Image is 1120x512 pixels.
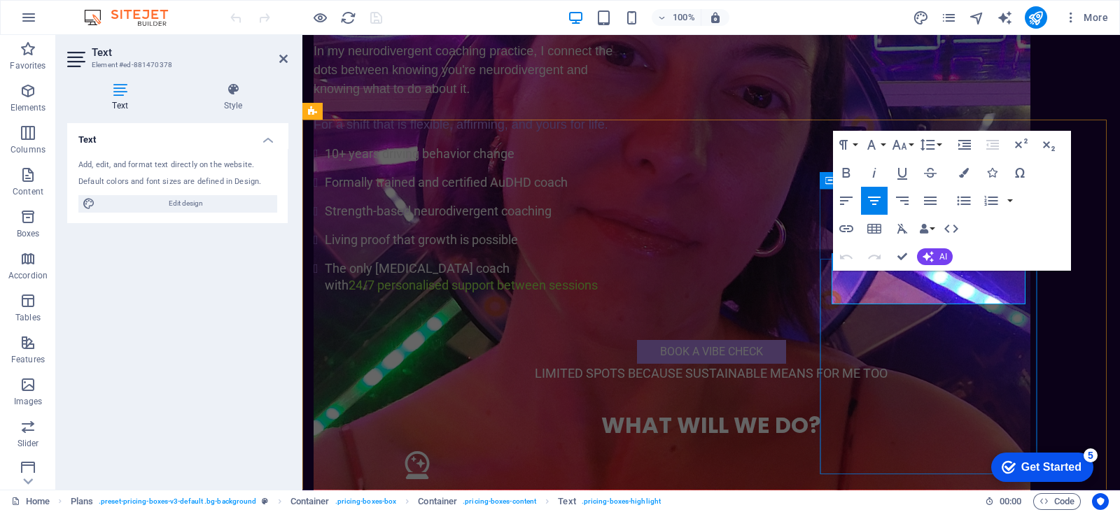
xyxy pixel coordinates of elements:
i: Navigator [969,10,985,26]
button: Code [1033,493,1081,510]
button: Redo (Ctrl+Shift+Z) [861,243,888,271]
button: Ordered List [1004,187,1016,215]
button: Unordered List [951,187,977,215]
button: Confirm (Ctrl+⏎) [889,243,916,271]
button: Align Center [861,187,888,215]
button: Font Family [861,131,888,159]
i: AI Writer [997,10,1013,26]
button: 100% [652,9,701,26]
button: Click here to leave preview mode and continue editing [311,9,328,26]
button: More [1058,6,1114,29]
button: Align Right [889,187,916,215]
i: Pages (Ctrl+Alt+S) [941,10,957,26]
span: Click to select. Double-click to edit [290,493,330,510]
img: Editor Logo [80,9,185,26]
button: reload [339,9,356,26]
button: Edit design [78,195,276,212]
button: Ordered List [978,187,1004,215]
span: Code [1039,493,1074,510]
button: Special Characters [1007,159,1033,187]
button: Colors [951,159,977,187]
i: Publish [1028,10,1044,26]
button: Align Left [833,187,860,215]
button: Decrease Indent [979,131,1006,159]
p: Elements [10,102,46,113]
button: Superscript [1007,131,1034,159]
div: 5 [104,3,118,17]
button: pages [941,9,958,26]
button: Underline (Ctrl+U) [889,159,916,187]
button: Icons [979,159,1005,187]
button: Insert Link [833,215,860,243]
h4: Style [178,83,288,112]
span: AI [939,253,947,261]
nav: breadcrumb [71,493,661,510]
span: . pricing-boxes-box [335,493,397,510]
div: Get Started [41,15,101,28]
a: Click to cancel selection. Double-click to open Pages [11,493,50,510]
i: On resize automatically adjust zoom level to fit chosen device. [709,11,722,24]
p: Tables [15,312,41,323]
button: Data Bindings [917,215,937,243]
p: Slider [17,438,39,449]
button: text_generator [997,9,1014,26]
p: Columns [10,144,45,155]
button: Subscript [1035,131,1062,159]
div: Get Started 5 items remaining, 0% complete [11,7,113,36]
p: Images [14,396,43,407]
button: Increase Indent [951,131,978,159]
p: Features [11,354,45,365]
button: publish [1025,6,1047,29]
div: Default colors and font sizes are defined in Design. [78,176,276,188]
button: navigator [969,9,986,26]
span: Edit design [99,195,272,212]
span: . pricing-boxes-highlight [582,493,661,510]
p: Content [13,186,43,197]
button: Font Size [889,131,916,159]
i: Design (Ctrl+Alt+Y) [913,10,929,26]
button: Undo (Ctrl+Z) [833,243,860,271]
span: 00 00 [1000,493,1021,510]
button: Usercentrics [1092,493,1109,510]
button: Align Justify [917,187,944,215]
button: AI [917,248,953,265]
button: Insert Table [861,215,888,243]
h6: 100% [673,9,695,26]
button: Italic (Ctrl+I) [861,159,888,187]
button: HTML [938,215,965,243]
h2: Text [92,46,288,59]
p: Favorites [10,60,45,71]
button: Bold (Ctrl+B) [833,159,860,187]
i: Reload page [340,10,356,26]
div: Add, edit, and format text directly on the website. [78,159,276,171]
span: . preset-pricing-boxes-v3-default .bg-background [99,493,256,510]
span: Click to select. Double-click to edit [558,493,575,510]
button: Line Height [917,131,944,159]
button: design [913,9,930,26]
span: Click to select. Double-click to edit [418,493,457,510]
span: . pricing-boxes-content [463,493,536,510]
button: Paragraph Format [833,131,860,159]
h6: Session time [985,493,1022,510]
i: This element is a customizable preset [262,497,268,505]
span: Click to select. Double-click to edit [71,493,93,510]
p: Boxes [17,228,40,239]
span: : [1009,496,1011,506]
h4: Text [67,83,178,112]
h3: Element #ed-881470378 [92,59,260,71]
h4: Text [67,123,288,148]
button: Strikethrough [917,159,944,187]
p: Accordion [8,270,48,281]
button: Clear Formatting [889,215,916,243]
span: More [1064,10,1108,24]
